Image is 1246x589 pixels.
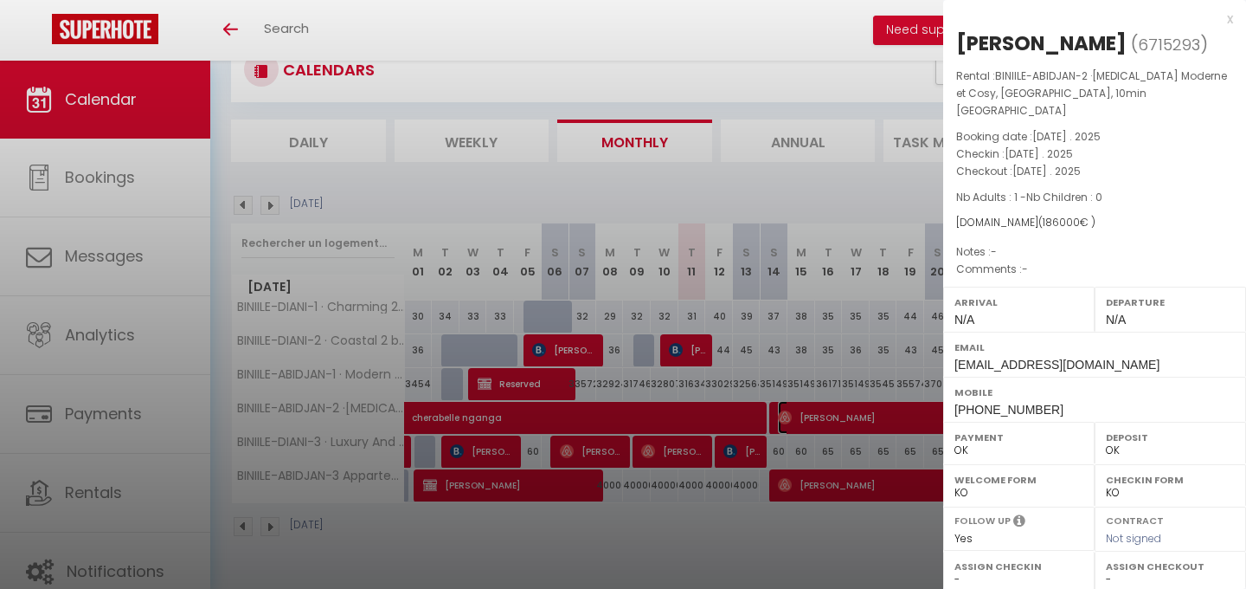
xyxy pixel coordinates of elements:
[1043,215,1080,230] span: 186000
[1106,313,1126,327] span: N/A
[991,244,997,259] span: -
[1106,471,1235,489] label: Checkin form
[954,358,1159,372] span: [EMAIL_ADDRESS][DOMAIN_NAME]
[956,68,1233,120] p: Rental :
[14,7,66,59] button: Ouvrir le widget de chat LiveChat
[956,128,1233,146] p: Booking date :
[1106,429,1235,446] label: Deposit
[1012,164,1081,178] span: [DATE] . 2025
[954,558,1083,575] label: Assign Checkin
[956,215,1233,231] div: [DOMAIN_NAME]
[1131,32,1208,56] span: ( )
[1032,129,1101,144] span: [DATE] . 2025
[954,313,974,327] span: N/A
[1106,514,1164,525] label: Contract
[1013,514,1025,533] i: Select YES if you want to send post-checkout messages sequences
[954,471,1083,489] label: Welcome form
[956,29,1127,57] div: [PERSON_NAME]
[1038,215,1095,230] span: ( € )
[956,146,1233,163] p: Checkin :
[956,243,1233,261] p: Notes :
[954,514,1011,528] label: Follow up
[1172,511,1233,576] iframe: Chat
[1106,531,1161,546] span: Not signed
[1106,558,1235,575] label: Assign Checkout
[1026,190,1102,204] span: Nb Children : 0
[1106,294,1235,311] label: Departure
[954,403,1063,417] span: [PHONE_NUMBER]
[1138,34,1200,55] span: 6715293
[956,261,1233,278] p: Comments :
[943,9,1233,29] div: x
[1005,146,1073,161] span: [DATE] . 2025
[956,163,1233,180] p: Checkout :
[956,68,1227,118] span: BINIILE-ABIDJAN-2 ·[MEDICAL_DATA] Moderne et Cosy, [GEOGRAPHIC_DATA], 10min [GEOGRAPHIC_DATA]
[956,190,1102,204] span: Nb Adults : 1 -
[954,339,1235,356] label: Email
[1022,262,1028,276] span: -
[954,384,1235,401] label: Mobile
[954,429,1083,446] label: Payment
[954,294,1083,311] label: Arrival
